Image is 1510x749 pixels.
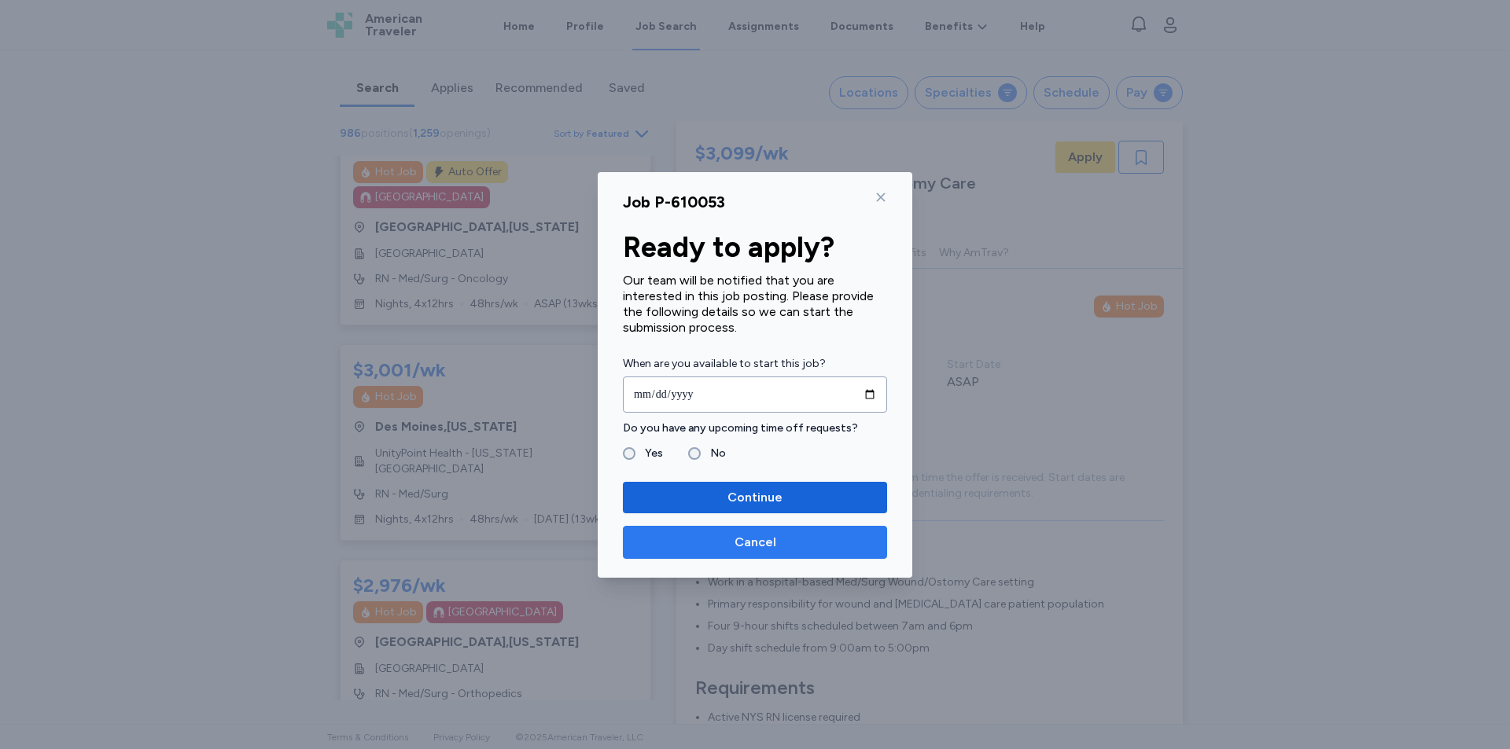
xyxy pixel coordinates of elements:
[735,533,776,552] span: Cancel
[623,419,887,438] label: Do you have any upcoming time off requests?
[635,444,663,463] label: Yes
[623,232,887,263] div: Ready to apply?
[623,526,887,559] button: Cancel
[623,354,887,373] label: When are you available to start this job?
[701,444,726,463] label: No
[623,273,887,336] div: Our team will be notified that you are interested in this job posting. Please provide the followi...
[623,482,887,513] button: Continue
[623,191,725,213] div: Job P-610053
[727,488,783,507] span: Continue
